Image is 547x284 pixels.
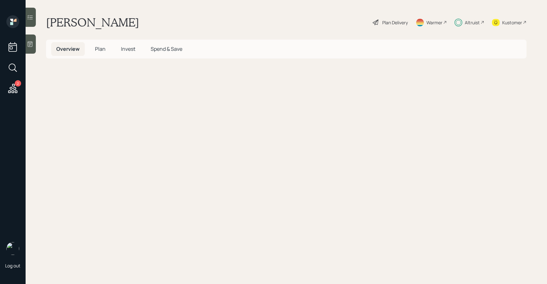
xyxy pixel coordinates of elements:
[95,45,106,52] span: Plan
[426,19,442,26] div: Warmer
[15,80,21,87] div: 2
[465,19,480,26] div: Altruist
[382,19,408,26] div: Plan Delivery
[6,242,19,255] img: sami-boghos-headshot.png
[151,45,182,52] span: Spend & Save
[56,45,80,52] span: Overview
[46,15,139,29] h1: [PERSON_NAME]
[502,19,522,26] div: Kustomer
[121,45,135,52] span: Invest
[5,263,20,269] div: Log out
